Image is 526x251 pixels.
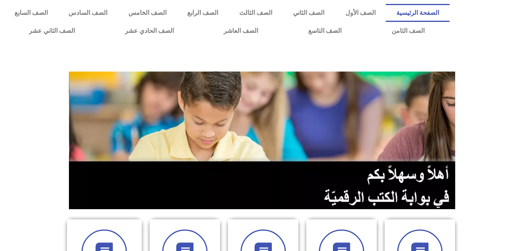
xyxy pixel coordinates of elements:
[282,4,334,22] a: الصف الثاني
[100,22,199,40] a: الصف الحادي عشر
[58,4,118,22] a: الصف السادس
[4,4,58,22] a: الصف السابع
[229,4,282,22] a: الصف الثالث
[367,22,450,40] a: الصف الثامن
[386,4,449,22] a: الصفحة الرئيسية
[4,22,100,40] a: الصف الثاني عشر
[335,4,386,22] a: الصف الأول
[118,4,177,22] a: الصف الخامس
[199,22,283,40] a: الصف العاشر
[283,22,367,40] a: الصف التاسع
[177,4,228,22] a: الصف الرابع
